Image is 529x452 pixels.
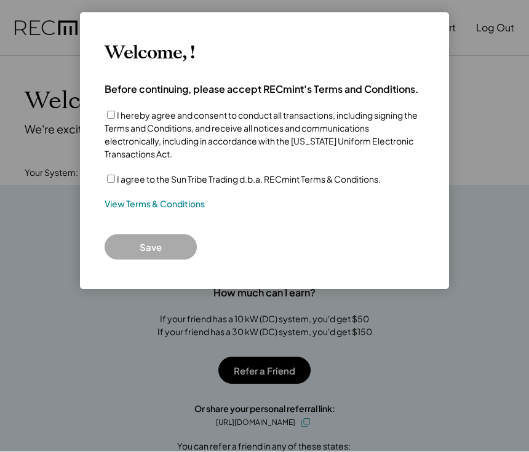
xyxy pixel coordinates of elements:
label: I agree to the Sun Tribe Trading d.b.a. RECmint Terms & Conditions. [117,173,381,184]
a: View Terms & Conditions [105,198,205,210]
h3: Welcome, ! [105,42,194,64]
h4: Before continuing, please accept RECmint's Terms and Conditions. [105,82,419,96]
button: Save [105,234,197,260]
label: I hereby agree and consent to conduct all transactions, including signing the Terms and Condition... [105,109,418,159]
